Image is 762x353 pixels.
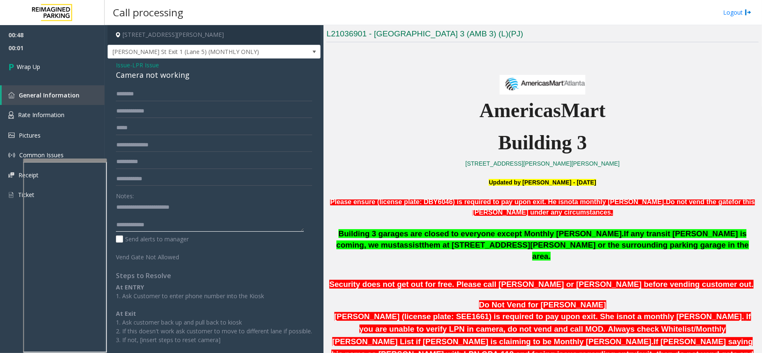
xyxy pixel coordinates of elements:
[116,327,312,335] p: 2. If this doesn't work ask customer to move to different lane if possible.
[116,292,312,300] p: 1. Ask Customer to enter phone number into the Kiosk
[108,45,278,59] span: [PERSON_NAME] St Exit 1 (Lane 5) (MONTHLY ONLY)
[18,191,34,199] span: Ticket
[19,91,80,99] span: General Information
[334,312,744,321] b: not a monthly [PERSON_NAME].
[116,318,312,327] p: 1. Ask customer back up and pull back to kiosk
[575,198,666,205] span: a monthly [PERSON_NAME].
[8,133,15,138] img: 'icon'
[116,335,312,344] p: 3. If not, [insert steps to reset camera]
[114,250,198,261] label: Vend Gate Not Allowed
[8,152,15,159] img: 'icon'
[326,28,759,42] h3: L21036901 - [GEOGRAPHIC_DATA] 3 (AMB 3) (L)(PJ)
[116,235,189,243] label: Send alerts to manager
[132,61,159,69] span: LPR Issue
[564,198,575,205] span: not
[489,179,596,186] font: Updated by [PERSON_NAME] - [DATE]
[19,131,41,139] span: Pictures
[422,240,749,261] span: them at [STREET_ADDRESS][PERSON_NAME] or the surrounding parking garage in the area.
[334,312,623,321] span: [PERSON_NAME] (license plate: SEE1661) is required to pay upon exit. She is
[19,151,64,159] span: Common Issues
[723,8,752,17] a: Logout
[116,283,144,291] b: At ENTRY
[116,61,130,69] span: Issue
[479,300,606,309] b: Do Not Vend for [PERSON_NAME]
[116,310,136,317] b: At Exit
[116,189,134,200] label: Notes:
[108,25,321,45] h4: [STREET_ADDRESS][PERSON_NAME]
[2,85,105,105] a: General Information
[130,61,159,69] span: -
[400,240,422,249] span: assist
[8,92,15,98] img: 'icon'
[500,75,585,95] img: 1e4c05cc1fe44dd4a83f933b26cf0698.jpg
[339,229,624,238] span: Building 3 garages are closed to everyone except Monthly [PERSON_NAME].
[116,69,312,81] div: Camera not working
[332,312,751,346] span: If you are unable to verify LPN in camera, do not vend and call MOD. Always check Whitelist/Month...
[745,8,752,17] img: logout
[498,131,587,153] span: Building 3
[18,171,38,179] span: Receipt
[8,111,14,119] img: 'icon'
[465,160,620,167] a: [STREET_ADDRESS][PERSON_NAME][PERSON_NAME]
[18,111,64,119] span: Rate Information
[472,198,755,216] span: for this [PERSON_NAME] under any circumstances.
[666,198,732,205] span: Do not vend the gate
[109,2,187,23] h3: Call processing
[329,280,754,289] span: Security does not get out for free. Please call [PERSON_NAME] or [PERSON_NAME] before vending cus...
[116,272,312,280] h4: Steps to Resolve
[8,172,14,178] img: 'icon'
[330,198,564,205] span: Please ensure (license plate: DBY6046) is required to pay upon exit. He is
[8,191,14,199] img: 'icon'
[480,99,605,121] span: AmericasMart
[17,62,40,71] span: Wrap Up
